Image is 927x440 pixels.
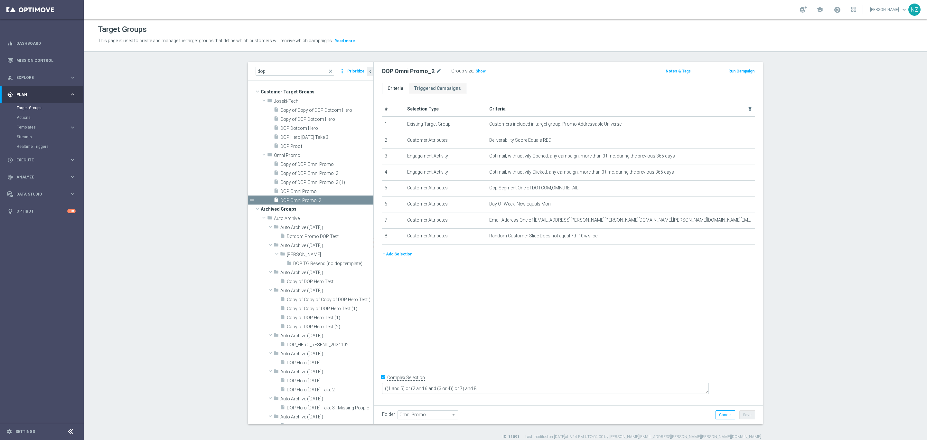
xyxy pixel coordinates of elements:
[382,181,405,197] td: 5
[274,269,279,277] i: folder
[67,209,76,213] div: +10
[16,175,70,179] span: Analyze
[7,75,70,81] div: Explore
[382,229,405,245] td: 8
[7,174,70,180] div: Analyze
[502,434,520,440] label: ID: 11091
[280,333,373,339] span: Auto Archive (2025-01-20)
[405,181,487,197] td: Customer Attributes
[7,209,76,214] button: lightbulb Optibot +10
[7,52,76,69] div: Mission Control
[280,144,373,149] span: DOP Proof
[274,134,279,141] i: insert_drive_file
[280,323,285,331] i: insert_drive_file
[287,324,373,330] span: Copy of DOP Hero Test (2)
[280,396,373,402] span: Auto Archive (2025-01-30)
[98,38,333,43] span: This page is used to create and manage the target groups that define which customers will receive...
[70,191,76,197] i: keyboard_arrow_right
[7,158,76,163] button: play_circle_outline Execute keyboard_arrow_right
[280,233,285,241] i: insert_drive_file
[280,423,285,430] i: insert_drive_file
[7,192,76,197] button: Data Studio keyboard_arrow_right
[436,67,442,75] i: mode_edit
[382,196,405,213] td: 6
[489,201,551,207] span: Day Of Week, New Equals Mon
[901,6,908,13] span: keyboard_arrow_down
[7,208,13,214] i: lightbulb
[7,157,70,163] div: Execute
[16,35,76,52] a: Dashboard
[280,270,373,275] span: Auto Archive (2024-11-21)
[382,251,413,258] button: + Add Selection
[280,162,373,167] span: Copy of DOP Omni Promo
[7,175,76,180] div: track_changes Analyze keyboard_arrow_right
[7,58,76,63] div: Mission Control
[489,217,753,223] span: Email Address One of [EMAIL_ADDRESS][PERSON_NAME][PERSON_NAME][DOMAIN_NAME],[PERSON_NAME][DOMAIN_...
[280,108,373,113] span: Copy of Copy of DOP Dotcom Hero
[7,191,70,197] div: Data Studio
[280,296,285,304] i: insert_drive_file
[489,233,597,239] span: Random Customer Slice Does not equal 7th 10% slice
[70,174,76,180] i: keyboard_arrow_right
[280,369,373,375] span: Auto Archive (2025-01-28)
[7,157,13,163] i: play_circle_outline
[287,378,373,384] span: DOP Hero 10.29.24
[728,68,755,75] button: Run Campaign
[98,25,147,34] h1: Target Groups
[280,414,373,420] span: Auto Archive (2025-05-16)
[280,189,373,194] span: DOP Omni Promo
[17,125,63,129] span: Templates
[869,5,908,14] a: [PERSON_NAME]keyboard_arrow_down
[409,83,466,94] a: Triggered Campaigns
[382,412,395,417] label: Folder
[328,69,333,74] span: close
[339,67,345,76] i: more_vert
[405,117,487,133] td: Existing Target Group
[280,278,285,286] i: insert_drive_file
[747,107,753,112] i: delete_forever
[280,117,373,122] span: Copy of DOP Dotcom Hero
[70,157,76,163] i: keyboard_arrow_right
[17,115,67,120] a: Actions
[274,179,279,187] i: insert_drive_file
[287,405,373,411] span: DOP Hero 10.31.24 Take 3 - Missing People
[274,153,373,158] span: Omni Promo
[382,83,409,94] a: Criteria
[17,105,67,110] a: Target Groups
[287,360,373,366] span: DOP Hero 10.24.24
[280,251,285,259] i: folder
[334,37,356,44] button: Read more
[16,52,76,69] a: Mission Control
[274,368,279,376] i: folder
[7,75,76,80] button: person_search Explore keyboard_arrow_right
[280,351,373,357] span: Auto Archive (2025-01-23)
[405,149,487,165] td: Engagement Activity
[382,102,405,117] th: #
[6,429,12,435] i: settings
[287,423,373,429] span: Omni DOP Sample Group
[16,93,70,97] span: Plan
[367,67,373,76] button: chevron_left
[716,410,735,419] button: Cancel
[17,132,83,142] div: Streams
[274,99,373,104] span: Joseki-Tech
[274,116,279,123] i: insert_drive_file
[267,152,272,159] i: folder
[286,260,292,268] i: insert_drive_file
[287,306,373,311] span: Copy of Copy of DOP Hero Test (1)
[665,68,691,75] button: Notes & Tags
[382,117,405,133] td: 1
[17,134,67,139] a: Streams
[17,125,76,130] button: Templates keyboard_arrow_right
[274,188,279,196] i: insert_drive_file
[405,229,487,245] td: Customer Attributes
[256,67,334,76] input: Quick find group or folder
[7,203,76,220] div: Optibot
[473,68,474,74] label: :
[908,4,921,16] div: NZ
[280,180,373,185] span: Copy of DOP Omni Promo_2 (1)
[7,92,76,97] div: gps_fixed Plan keyboard_arrow_right
[274,143,279,150] i: insert_drive_file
